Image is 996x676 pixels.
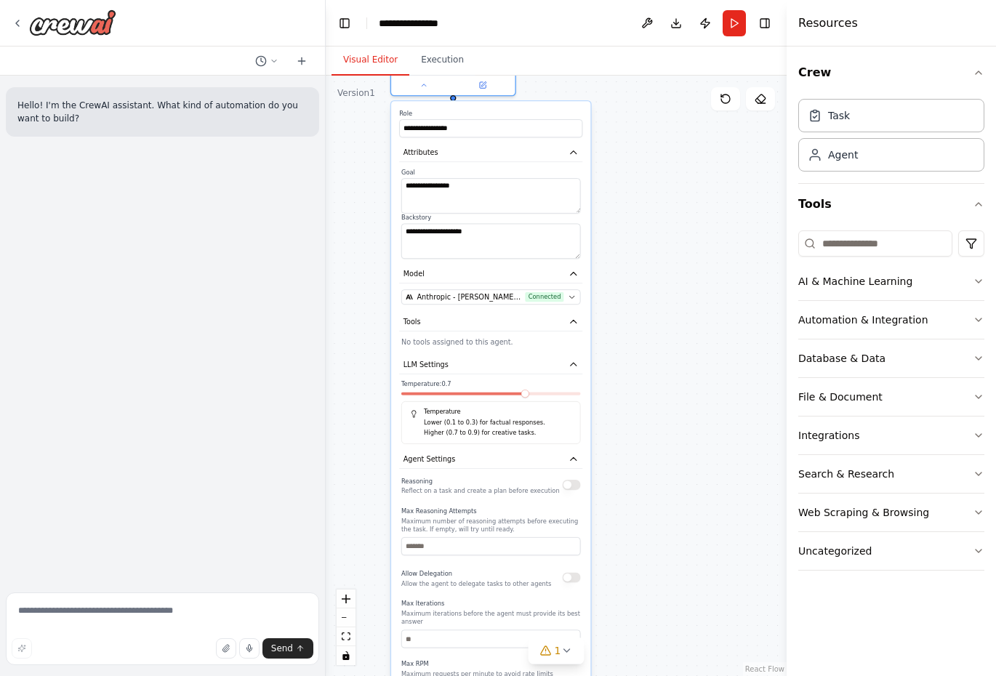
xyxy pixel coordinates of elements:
[17,99,308,125] p: Hello! I'm the CrewAI assistant. What kind of automation do you want to build?
[337,87,375,99] div: Version 1
[403,317,421,327] span: Tools
[334,13,355,33] button: Hide left sidebar
[337,627,356,646] button: fit view
[401,380,451,388] span: Temperature: 0.7
[337,590,356,665] div: React Flow controls
[403,360,449,370] span: LLM Settings
[798,52,984,93] button: Crew
[424,418,572,428] p: Lower (0.1 to 0.3) for factual responses.
[29,9,116,36] img: Logo
[337,608,356,627] button: zoom out
[399,265,582,283] button: Model
[798,378,984,416] button: File & Document
[828,108,850,123] div: Task
[755,13,775,33] button: Hide right sidebar
[337,590,356,608] button: zoom in
[12,638,32,659] button: Improve this prompt
[401,579,552,587] p: Allow the agent to delegate tasks to other agents
[401,487,560,495] p: Reflect on a task and create a plan before execution
[290,52,313,70] button: Start a new chat
[798,313,928,327] div: Automation & Integration
[798,15,858,32] h4: Resources
[417,292,521,302] span: Anthropic - claude-sonnet-4-20250514 (claude)
[403,269,425,279] span: Model
[454,79,511,92] button: Open in side panel
[271,643,293,654] span: Send
[262,638,313,659] button: Send
[798,184,984,225] button: Tools
[249,52,284,70] button: Switch to previous chat
[399,355,582,374] button: LLM Settings
[798,494,984,531] button: Web Scraping & Browsing
[798,417,984,454] button: Integrations
[401,660,581,668] label: Max RPM
[379,16,454,31] nav: breadcrumb
[239,638,260,659] button: Click to speak your automation idea
[216,638,236,659] button: Upload files
[798,225,984,582] div: Tools
[526,292,564,302] span: Connected
[798,262,984,300] button: AI & Machine Learning
[798,339,984,377] button: Database & Data
[401,168,581,176] label: Goal
[401,478,433,485] span: Reasoning
[332,45,409,76] button: Visual Editor
[798,93,984,183] div: Crew
[399,143,582,162] button: Attributes
[798,351,885,366] div: Database & Data
[401,571,452,578] span: Allow Delegation
[798,301,984,339] button: Automation & Integration
[401,610,581,626] p: Maximum iterations before the agent must provide its best answer
[401,600,581,608] label: Max Iterations
[401,507,581,515] label: Max Reasoning Attempts
[399,109,582,117] label: Role
[798,390,883,404] div: File & Document
[798,455,984,493] button: Search & Research
[403,148,438,158] span: Attributes
[401,517,581,533] p: Maximum number of reasoning attempts before executing the task. If empty, will try until ready.
[337,646,356,665] button: toggle interactivity
[401,337,581,347] p: No tools assigned to this agent.
[399,313,582,331] button: Tools
[745,665,784,673] a: React Flow attribution
[798,467,894,481] div: Search & Research
[798,532,984,570] button: Uncategorized
[401,289,581,305] button: Anthropic - [PERSON_NAME]-4-20250514 ([PERSON_NAME])Connected
[828,148,858,162] div: Agent
[403,454,456,464] span: Agent Settings
[410,408,572,416] h5: Temperature
[798,428,859,443] div: Integrations
[529,637,585,664] button: 1
[798,505,929,520] div: Web Scraping & Browsing
[798,544,872,558] div: Uncategorized
[401,214,581,222] label: Backstory
[399,450,582,469] button: Agent Settings
[798,274,912,289] div: AI & Machine Learning
[424,427,572,438] p: Higher (0.7 to 0.9) for creative tasks.
[409,45,475,76] button: Execution
[555,643,561,658] span: 1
